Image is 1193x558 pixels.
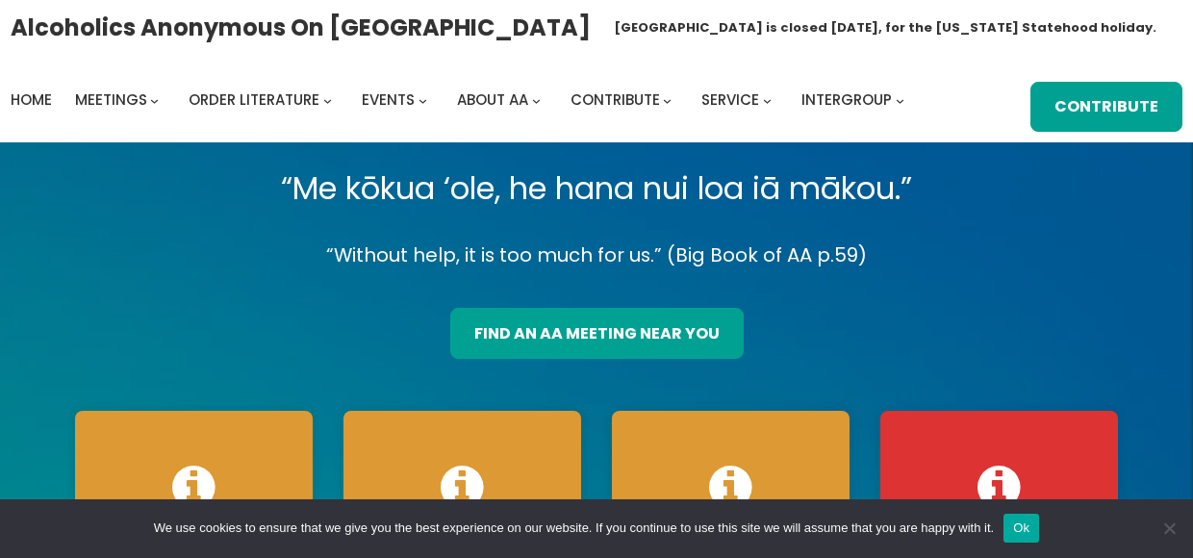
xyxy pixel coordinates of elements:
[362,87,415,114] a: Events
[11,7,591,48] a: Alcoholics Anonymous on [GEOGRAPHIC_DATA]
[571,87,660,114] a: Contribute
[1003,514,1039,543] button: Ok
[419,95,427,104] button: Events submenu
[362,89,415,110] span: Events
[150,95,159,104] button: Meetings submenu
[663,95,672,104] button: Contribute submenu
[701,87,759,114] a: Service
[614,18,1156,38] h1: [GEOGRAPHIC_DATA] is closed [DATE], for the [US_STATE] Statehood holiday.
[801,87,892,114] a: Intergroup
[457,87,528,114] a: About AA
[11,89,52,110] span: Home
[60,162,1133,216] p: “Me kōkua ‘ole, he hana nui loa iā mākou.”
[763,95,772,104] button: Service submenu
[701,89,759,110] span: Service
[11,87,52,114] a: Home
[801,89,892,110] span: Intergroup
[457,89,528,110] span: About AA
[323,95,332,104] button: Order Literature submenu
[896,95,904,104] button: Intergroup submenu
[60,239,1133,272] p: “Without help, it is too much for us.” (Big Book of AA p.59)
[450,308,744,358] a: find an aa meeting near you
[571,89,660,110] span: Contribute
[154,519,994,538] span: We use cookies to ensure that we give you the best experience on our website. If you continue to ...
[532,95,541,104] button: About AA submenu
[75,89,147,110] span: Meetings
[189,89,319,110] span: Order Literature
[11,87,911,114] nav: Intergroup
[75,87,147,114] a: Meetings
[1030,82,1182,132] a: Contribute
[1159,519,1179,538] span: No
